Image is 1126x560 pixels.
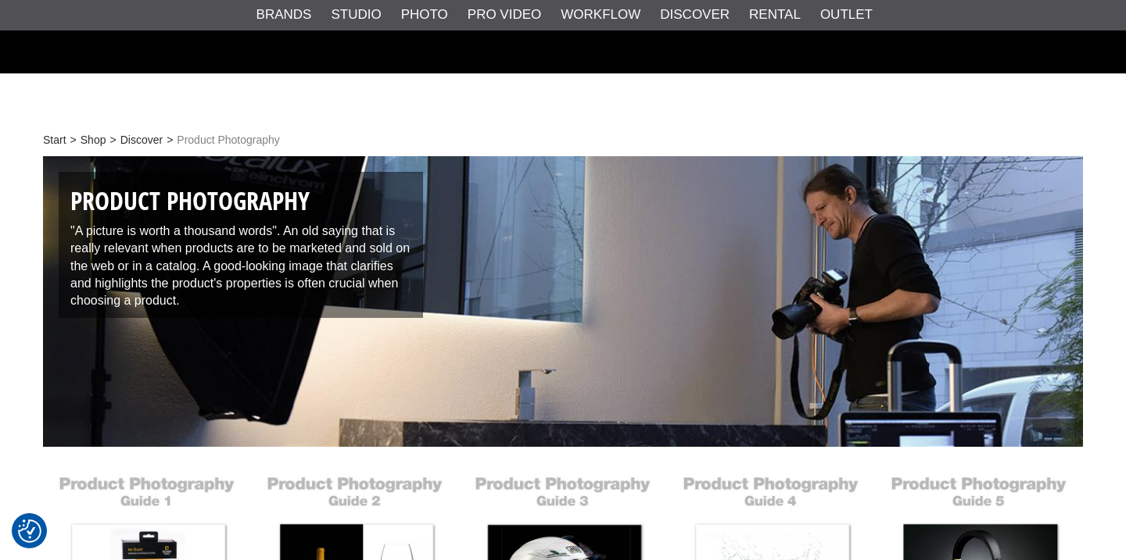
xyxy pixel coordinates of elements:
[70,184,411,219] h1: Product Photography
[43,132,66,148] a: Start
[70,132,77,148] span: >
[749,5,801,25] a: Rental
[120,132,163,148] a: Discover
[256,5,312,25] a: Brands
[331,5,381,25] a: Studio
[43,156,1083,447] img: Product Photography
[177,132,280,148] span: Product Photography
[109,132,116,148] span: >
[81,132,106,148] a: Shop
[561,5,640,25] a: Workflow
[468,5,541,25] a: Pro Video
[820,5,873,25] a: Outlet
[18,517,41,545] button: Consent Preferences
[167,132,173,148] span: >
[18,519,41,543] img: Revisit consent button
[59,172,423,318] div: "A picture is worth a thousand words". An old saying that is really relevant when products are to...
[660,5,730,25] a: Discover
[401,5,448,25] a: Photo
